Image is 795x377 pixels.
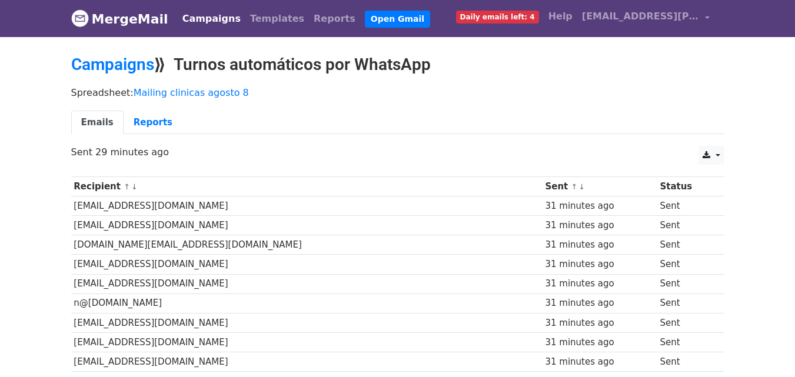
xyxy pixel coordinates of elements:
th: Recipient [71,177,543,196]
div: 31 minutes ago [545,277,654,291]
a: Reports [124,111,182,135]
div: 31 minutes ago [545,199,654,213]
td: Sent [657,293,716,313]
a: Campaigns [178,7,245,31]
td: Sent [657,235,716,255]
td: [EMAIL_ADDRESS][DOMAIN_NAME] [71,216,543,235]
div: 31 minutes ago [545,355,654,369]
div: 31 minutes ago [545,296,654,310]
td: [EMAIL_ADDRESS][DOMAIN_NAME] [71,255,543,274]
img: MergeMail logo [71,9,89,27]
span: [EMAIL_ADDRESS][PERSON_NAME][DOMAIN_NAME] [582,9,700,24]
p: Sent 29 minutes ago [71,146,724,158]
a: ↓ [131,182,138,191]
a: ↓ [578,182,585,191]
a: Daily emails left: 4 [451,5,544,28]
a: Templates [245,7,309,31]
div: 31 minutes ago [545,316,654,330]
div: 31 minutes ago [545,258,654,271]
span: Daily emails left: 4 [456,11,539,24]
td: [EMAIL_ADDRESS][DOMAIN_NAME] [71,274,543,293]
td: n@[DOMAIN_NAME] [71,293,543,313]
a: [EMAIL_ADDRESS][PERSON_NAME][DOMAIN_NAME] [577,5,715,32]
a: Mailing clinicas agosto 8 [134,87,249,98]
p: Spreadsheet: [71,86,724,99]
a: Campaigns [71,55,154,74]
a: MergeMail [71,6,168,31]
td: Sent [657,274,716,293]
td: [EMAIL_ADDRESS][DOMAIN_NAME] [71,313,543,332]
a: Open Gmail [365,11,430,28]
div: 31 minutes ago [545,336,654,349]
th: Status [657,177,716,196]
a: Reports [309,7,360,31]
a: ↑ [124,182,130,191]
td: Sent [657,332,716,352]
div: 31 minutes ago [545,238,654,252]
th: Sent [543,177,657,196]
td: [EMAIL_ADDRESS][DOMAIN_NAME] [71,352,543,371]
td: Sent [657,313,716,332]
td: Sent [657,255,716,274]
h2: ⟫ Turnos automáticos por WhatsApp [71,55,724,75]
td: Sent [657,352,716,371]
td: [DOMAIN_NAME][EMAIL_ADDRESS][DOMAIN_NAME] [71,235,543,255]
td: [EMAIL_ADDRESS][DOMAIN_NAME] [71,332,543,352]
td: [EMAIL_ADDRESS][DOMAIN_NAME] [71,196,543,216]
td: Sent [657,216,716,235]
td: Sent [657,196,716,216]
a: Emails [71,111,124,135]
a: Help [544,5,577,28]
a: ↑ [571,182,577,191]
div: 31 minutes ago [545,219,654,232]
